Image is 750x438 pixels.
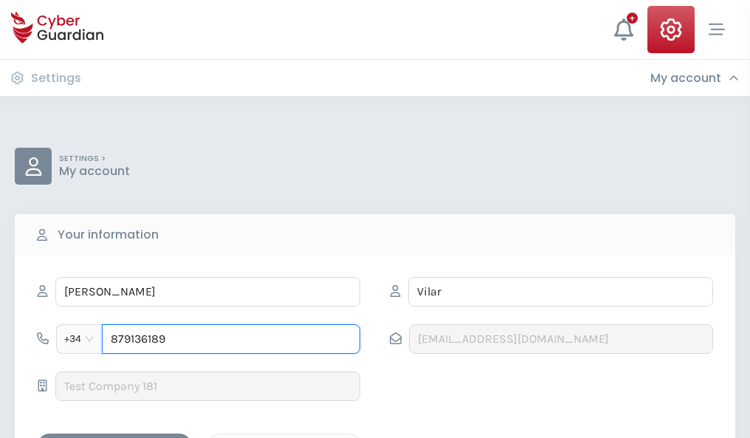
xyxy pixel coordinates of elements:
[58,226,159,244] b: Your information
[650,71,739,86] div: My account
[59,154,130,164] p: SETTINGS >
[59,164,130,179] p: My account
[650,71,721,86] h3: My account
[31,71,81,86] h3: Settings
[64,328,94,350] span: +34
[627,13,638,24] div: +
[102,324,360,354] input: 612345678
